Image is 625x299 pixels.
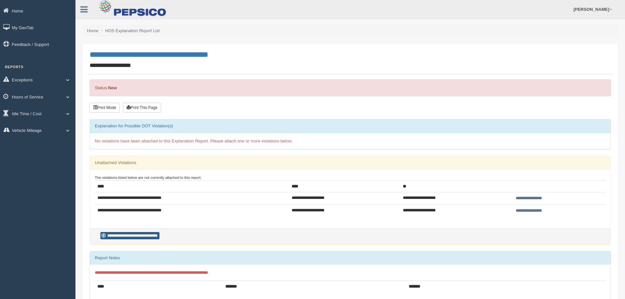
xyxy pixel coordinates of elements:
[90,103,120,113] button: Print Mode
[90,251,611,265] div: Report Notes
[90,156,611,169] div: Unattached Violations
[108,85,117,90] strong: New
[90,79,611,96] div: Status:
[95,139,293,143] span: No violations have been attached to this Explanation Report. Please attach one or more violations...
[90,119,611,133] div: Explanation for Possible DOT Violation(s)
[105,28,160,33] a: HOS Explanation Report List
[87,28,98,33] a: Home
[123,103,161,113] button: Print This Page
[95,176,201,180] small: The violations listed below are not currently attached to this report:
